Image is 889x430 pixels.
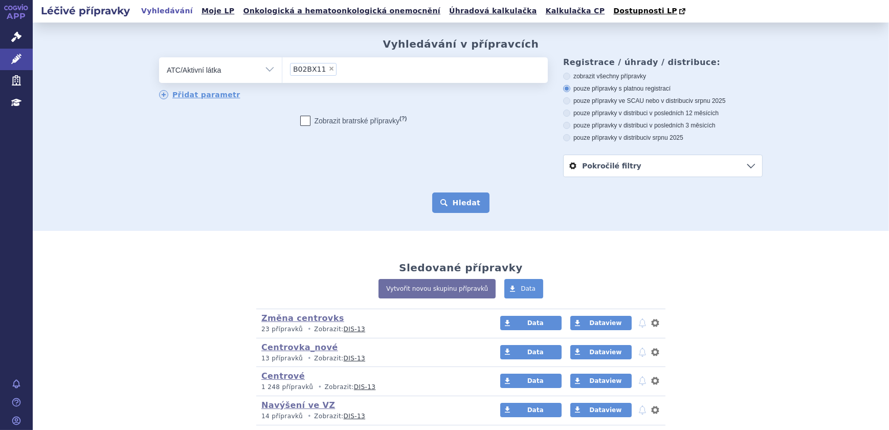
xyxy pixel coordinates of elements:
a: Dataview [570,374,632,388]
a: Centrové [261,371,305,381]
a: Data [500,316,562,330]
abbr: (?) [399,115,407,122]
span: 23 přípravků [261,326,303,333]
a: Vytvořit novou skupinu přípravků [379,279,496,298]
span: Data [527,377,544,384]
button: nastavení [650,404,660,416]
a: DIS-13 [354,383,375,391]
label: pouze přípravky ve SCAU nebo v distribuci [563,97,763,105]
a: Vyhledávání [138,4,196,18]
span: Dataview [589,377,621,384]
button: nastavení [650,346,660,358]
a: Moje LP [198,4,237,18]
a: Dataview [570,316,632,330]
a: Pokročilé filtry [564,155,762,177]
h2: Léčivé přípravky [33,4,138,18]
a: DIS-13 [344,355,365,362]
label: pouze přípravky v distribuci [563,134,763,142]
label: pouze přípravky v distribuci v posledních 3 měsících [563,121,763,130]
i: • [305,412,314,421]
a: Dataview [570,345,632,359]
h2: Vyhledávání v přípravcích [383,38,539,50]
a: Navýšení ve VZ [261,400,335,410]
span: Data [527,349,544,356]
p: Zobrazit: [261,383,481,392]
h3: Registrace / úhrady / distribuce: [563,57,763,67]
button: Hledat [432,192,490,213]
a: DIS-13 [344,326,365,333]
button: notifikace [637,404,648,416]
button: notifikace [637,346,648,358]
label: pouze přípravky s platnou registrací [563,84,763,93]
span: Data [527,406,544,414]
span: v srpnu 2025 [690,97,725,104]
a: Onkologická a hematoonkologická onemocnění [240,4,443,18]
label: pouze přípravky v distribuci v posledních 12 měsících [563,109,763,117]
i: • [315,383,324,392]
a: DIS-13 [344,413,365,420]
button: notifikace [637,375,648,387]
p: Zobrazit: [261,354,481,363]
p: Zobrazit: [261,412,481,421]
span: Dataview [589,349,621,356]
label: Zobrazit bratrské přípravky [300,116,407,126]
button: notifikace [637,317,648,329]
a: Úhradová kalkulačka [446,4,540,18]
span: 1 248 přípravků [261,383,313,391]
a: Kalkulačka CP [543,4,608,18]
i: • [305,325,314,334]
a: Dataview [570,403,632,417]
span: Dostupnosti LP [613,7,677,15]
span: B02BX11 [293,66,326,73]
span: Data [527,319,544,327]
a: Data [500,403,562,417]
span: Dataview [589,319,621,327]
a: Data [500,374,562,388]
a: Centrovka_nové [261,342,338,352]
p: Zobrazit: [261,325,481,334]
i: • [305,354,314,363]
label: zobrazit všechny přípravky [563,72,763,80]
a: Dostupnosti LP [610,4,691,18]
button: nastavení [650,317,660,329]
span: 13 přípravků [261,355,303,362]
input: B02BX11 [340,62,345,75]
span: × [328,66,335,72]
h2: Sledované přípravky [399,262,523,274]
a: Změna centrovks [261,313,344,323]
a: Data [504,279,543,298]
button: nastavení [650,375,660,387]
span: v srpnu 2025 [648,134,683,141]
a: Data [500,345,562,359]
span: Data [521,285,536,292]
span: 14 přípravků [261,413,303,420]
a: Přidat parametr [159,90,240,99]
span: Dataview [589,406,621,414]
